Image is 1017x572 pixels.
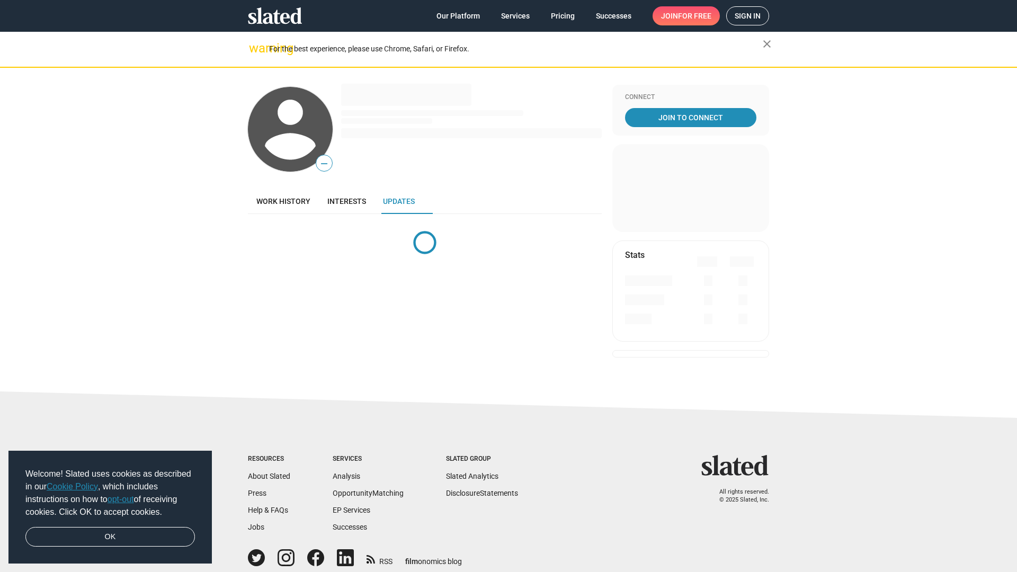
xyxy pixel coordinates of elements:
span: Services [501,6,530,25]
a: Pricing [542,6,583,25]
a: Cookie Policy [47,482,98,491]
a: Successes [333,523,367,531]
a: DisclosureStatements [446,489,518,497]
a: Services [493,6,538,25]
span: Interests [327,197,366,205]
span: Updates [383,197,415,205]
span: for free [678,6,711,25]
a: OpportunityMatching [333,489,404,497]
div: Slated Group [446,455,518,463]
span: Work history [256,197,310,205]
span: Pricing [551,6,575,25]
span: Join [661,6,711,25]
a: Sign in [726,6,769,25]
span: Welcome! Slated uses cookies as described in our , which includes instructions on how to of recei... [25,468,195,519]
a: EP Services [333,506,370,514]
div: For the best experience, please use Chrome, Safari, or Firefox. [269,42,763,56]
span: Successes [596,6,631,25]
div: cookieconsent [8,451,212,564]
a: Work history [248,189,319,214]
div: Resources [248,455,290,463]
a: Joinfor free [653,6,720,25]
div: Services [333,455,404,463]
div: Connect [625,93,756,102]
a: Join To Connect [625,108,756,127]
a: Updates [374,189,423,214]
mat-icon: close [761,38,773,50]
a: About Slated [248,472,290,480]
span: Sign in [735,7,761,25]
a: Press [248,489,266,497]
a: Interests [319,189,374,214]
a: Help & FAQs [248,506,288,514]
mat-card-title: Stats [625,249,645,261]
p: All rights reserved. © 2025 Slated, Inc. [708,488,769,504]
span: film [405,557,418,566]
a: Our Platform [428,6,488,25]
a: opt-out [108,495,134,504]
span: — [316,157,332,171]
span: Our Platform [436,6,480,25]
a: Jobs [248,523,264,531]
mat-icon: warning [249,42,262,55]
span: Join To Connect [627,108,754,127]
a: Slated Analytics [446,472,498,480]
a: dismiss cookie message [25,527,195,547]
a: Analysis [333,472,360,480]
a: filmonomics blog [405,548,462,567]
a: RSS [367,550,392,567]
a: Successes [587,6,640,25]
